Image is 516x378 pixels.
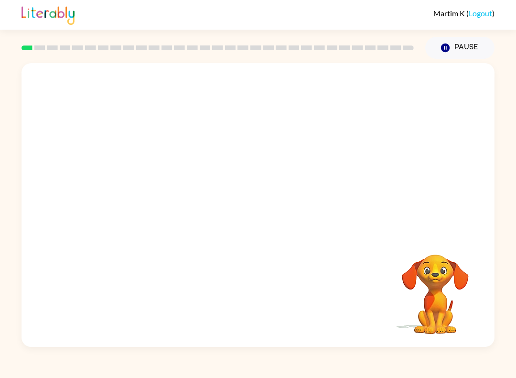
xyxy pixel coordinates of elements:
[425,37,494,59] button: Pause
[469,9,492,18] a: Logout
[21,4,75,25] img: Literably
[433,9,494,18] div: ( )
[433,9,466,18] span: Martim K
[387,240,483,335] video: Your browser must support playing .mp4 files to use Literably. Please try using another browser.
